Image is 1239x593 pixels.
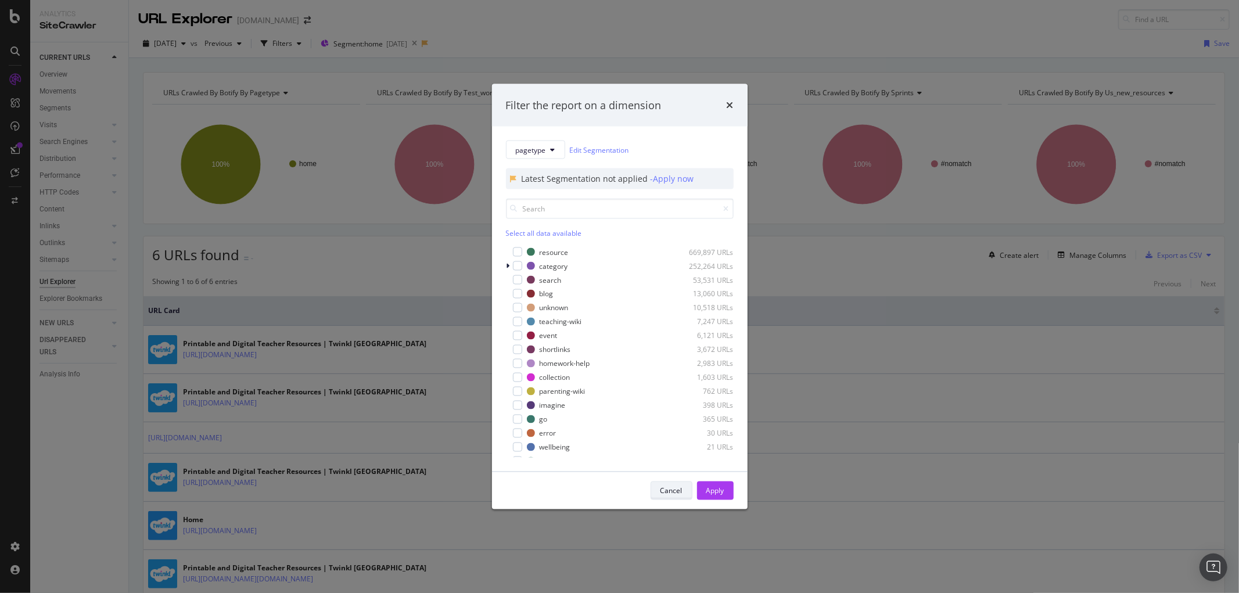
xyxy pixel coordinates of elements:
div: 762 URLs [677,386,734,396]
button: Apply [697,481,734,500]
div: Apply [706,486,724,495]
div: parenting-wiki [540,386,586,396]
div: Latest Segmentation not applied [522,173,651,185]
div: 6,121 URLs [677,330,734,340]
div: search [540,275,562,285]
div: Cancel [660,486,683,495]
button: Cancel [651,481,692,500]
img: website_grey.svg [19,30,28,39]
div: Domain: [DOMAIN_NAME] [30,30,128,39]
div: go [540,414,548,424]
div: imagine [540,400,566,410]
div: 252,264 URLs [677,261,734,271]
div: error [540,428,556,438]
div: teaching-wiki [540,317,582,326]
div: 13,060 URLs [677,289,734,299]
div: Domain Overview [46,69,104,76]
div: times [727,98,734,113]
div: Filter the report on a dimension [506,98,662,113]
div: event [540,330,558,340]
span: pagetype [516,145,546,154]
input: Search [506,199,734,219]
div: collection [540,372,570,382]
div: 1,603 URLs [677,372,734,382]
div: shortlinks [540,344,571,354]
div: category [540,261,568,271]
div: 398 URLs [677,400,734,410]
div: wellbeing [540,442,570,452]
div: 3,672 URLs [677,344,734,354]
div: unknown [540,303,569,312]
button: pagetype [506,141,565,159]
a: Edit Segmentation [570,143,629,156]
div: 19 URLs [677,456,734,466]
div: 53,531 URLs [677,275,734,285]
div: v 4.0.25 [33,19,57,28]
div: 21 URLs [677,442,734,452]
div: 669,897 URLs [677,247,734,257]
img: tab_domain_overview_orange.svg [34,67,43,77]
div: resource [540,247,569,257]
div: 2,983 URLs [677,358,734,368]
div: 30 URLs [677,428,734,438]
div: 365 URLs [677,414,734,424]
div: 10,518 URLs [677,303,734,312]
div: modal [492,84,748,509]
img: tab_keywords_by_traffic_grey.svg [117,67,127,77]
div: - Apply now [651,173,694,185]
img: logo_orange.svg [19,19,28,28]
div: Open Intercom Messenger [1200,554,1227,581]
div: homework-help [540,358,590,368]
div: blog [540,289,554,299]
div: Keywords by Traffic [130,69,192,76]
div: ai [540,456,545,466]
div: 7,247 URLs [677,317,734,326]
div: Select all data available [506,228,734,238]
